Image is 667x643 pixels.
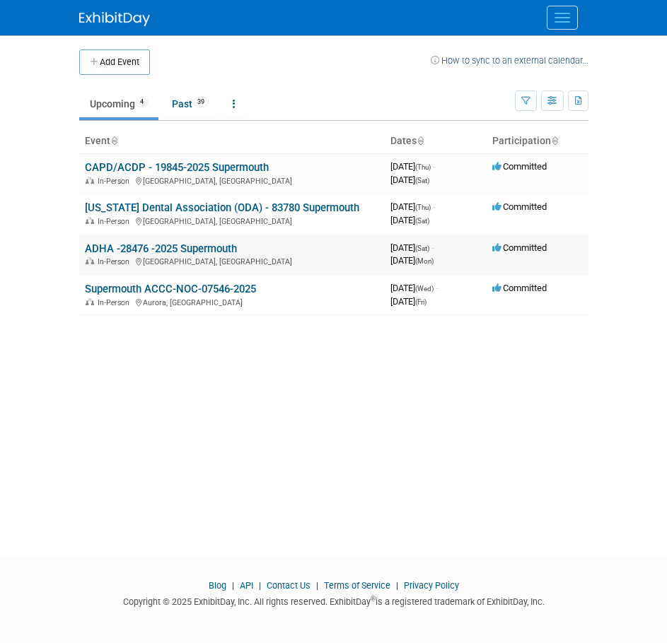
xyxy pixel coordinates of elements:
[98,177,134,186] span: In-Person
[390,242,434,253] span: [DATE]
[85,242,237,255] a: ADHA -28476 -2025 Supermouth
[433,161,435,172] span: -
[492,283,547,293] span: Committed
[390,201,435,212] span: [DATE]
[313,580,322,591] span: |
[551,135,558,146] a: Sort by Participation Type
[404,580,459,591] a: Privacy Policy
[492,242,547,253] span: Committed
[267,580,311,591] a: Contact Us
[86,177,94,184] img: In-Person Event
[85,161,269,174] a: CAPD/ACDP - 19845-2025 Supermouth
[415,217,429,225] span: (Sat)
[136,97,148,107] span: 4
[240,580,253,591] a: API
[79,49,150,75] button: Add Event
[390,175,429,185] span: [DATE]
[415,203,431,211] span: (Thu)
[492,161,547,172] span: Committed
[415,257,434,265] span: (Mon)
[79,592,588,608] div: Copyright © 2025 ExhibitDay, Inc. All rights reserved. ExhibitDay is a registered trademark of Ex...
[110,135,117,146] a: Sort by Event Name
[85,215,379,226] div: [GEOGRAPHIC_DATA], [GEOGRAPHIC_DATA]
[436,283,438,293] span: -
[79,129,385,153] th: Event
[431,242,434,253] span: -
[371,595,376,603] sup: ®
[85,255,379,266] div: [GEOGRAPHIC_DATA], [GEOGRAPHIC_DATA]
[417,135,424,146] a: Sort by Start Date
[492,201,547,212] span: Committed
[385,129,487,153] th: Dates
[86,257,94,264] img: In-Person Event
[86,298,94,305] img: In-Person Event
[390,296,427,307] span: [DATE]
[209,580,226,591] a: Blog
[79,90,158,117] a: Upcoming4
[161,90,219,117] a: Past39
[415,177,429,184] span: (Sat)
[390,215,429,225] span: [DATE]
[98,257,134,266] span: In-Person
[85,201,359,214] a: [US_STATE] Dental Association (ODA) - 83780 Supermouth
[85,283,256,295] a: Supermouth ACCC-NOC-07546-2025
[79,12,150,26] img: ExhibitDay
[390,255,434,266] span: [DATE]
[415,163,431,171] span: (Thu)
[85,175,379,186] div: [GEOGRAPHIC_DATA], [GEOGRAPHIC_DATA]
[98,298,134,307] span: In-Person
[228,580,238,591] span: |
[85,296,379,307] div: Aurora, [GEOGRAPHIC_DATA]
[547,6,578,30] button: Menu
[415,285,434,293] span: (Wed)
[98,217,134,226] span: In-Person
[487,129,588,153] th: Participation
[193,97,209,107] span: 39
[86,217,94,224] img: In-Person Event
[431,55,588,66] a: How to sync to an external calendar...
[390,161,435,172] span: [DATE]
[255,580,265,591] span: |
[324,580,390,591] a: Terms of Service
[390,283,438,293] span: [DATE]
[415,244,429,252] span: (Sat)
[393,580,402,591] span: |
[415,298,427,306] span: (Fri)
[433,201,435,212] span: -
